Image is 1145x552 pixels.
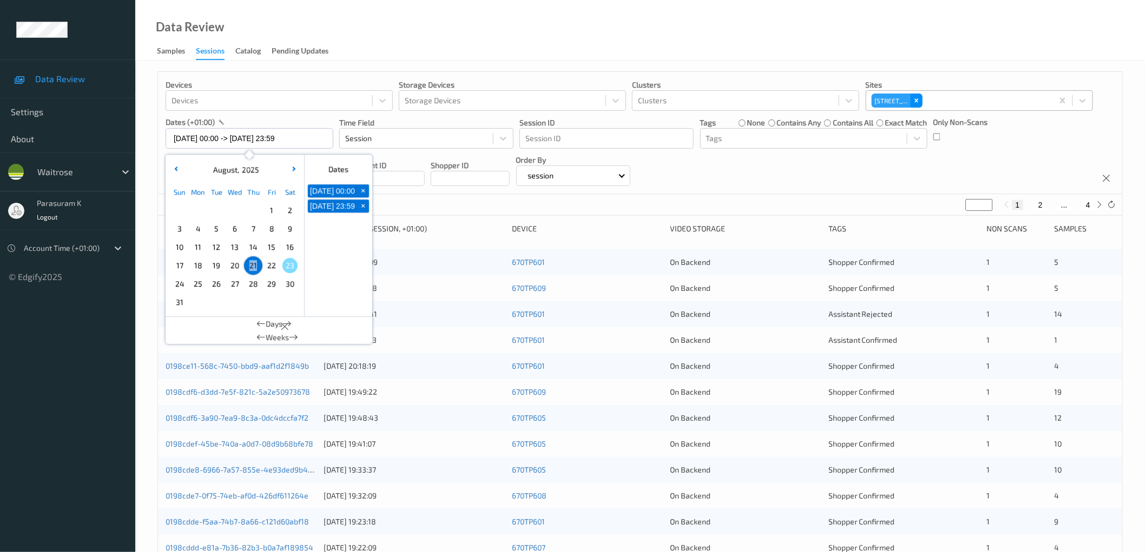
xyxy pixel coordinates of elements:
[226,293,244,311] div: Choose Wednesday September 03 of 2025
[986,309,990,318] span: 1
[986,387,990,396] span: 1
[166,79,393,90] p: Devices
[828,335,898,344] span: Assistant Confirmed
[1058,200,1071,210] button: ...
[262,275,281,293] div: Choose Friday August 29 of 2025
[1055,223,1115,234] div: Samples
[282,258,298,273] span: 23
[911,94,923,108] div: Remove 670 Mill Hill
[226,256,244,275] div: Choose Wednesday August 20 of 2025
[166,543,313,552] a: 0198cddd-e81a-7b36-82b3-b0a7af189854
[670,516,821,527] div: On Backend
[828,465,895,474] span: Shopper Confirmed
[262,256,281,275] div: Choose Friday August 22 of 2025
[986,283,990,292] span: 1
[262,183,281,201] div: Fri
[828,517,895,526] span: Shopper Confirmed
[324,257,504,268] div: [DATE] 20:52:09
[246,258,261,273] span: 21
[986,413,990,422] span: 1
[885,117,927,128] label: exact match
[157,45,185,59] div: Samples
[828,283,895,292] span: Shopper Confirmed
[281,275,299,293] div: Choose Saturday August 30 of 2025
[282,221,298,236] span: 9
[262,220,281,238] div: Choose Friday August 08 of 2025
[190,221,206,236] span: 4
[281,238,299,256] div: Choose Saturday August 16 of 2025
[828,543,895,552] span: Shopper Confirmed
[828,491,895,500] span: Shopper Confirmed
[512,309,545,318] a: 670TP601
[244,220,262,238] div: Choose Thursday August 07 of 2025
[196,44,235,60] a: Sessions
[512,387,546,396] a: 670TP609
[357,184,369,197] button: +
[324,413,504,423] div: [DATE] 19:48:43
[170,183,189,201] div: Sun
[358,201,369,212] span: +
[1055,257,1059,267] span: 5
[872,94,911,108] div: [STREET_ADDRESS]
[281,256,299,275] div: Choose Saturday August 23 of 2025
[166,117,215,128] p: dates (+01:00)
[266,332,289,343] span: Weeks
[246,240,261,255] span: 14
[244,201,262,220] div: Choose Thursday July 31 of 2025
[670,438,821,449] div: On Backend
[282,276,298,291] span: 30
[282,203,298,218] span: 2
[281,183,299,201] div: Sat
[264,221,279,236] span: 8
[512,543,545,552] a: 670TP607
[170,201,189,220] div: Choose Sunday July 27 of 2025
[190,276,206,291] span: 25
[209,221,224,236] span: 5
[512,439,546,448] a: 670TP605
[324,516,504,527] div: [DATE] 19:23:18
[1055,413,1062,422] span: 12
[166,439,313,448] a: 0198cdef-45be-740a-a0d7-08d9b68bfe78
[262,238,281,256] div: Choose Friday August 15 of 2025
[1012,200,1023,210] button: 1
[986,361,990,370] span: 1
[166,387,310,396] a: 0198cdf6-d3dd-7e5f-821c-5a2e50973678
[399,79,626,90] p: Storage Devices
[172,295,187,310] span: 31
[324,223,504,234] div: Timestamp (Session, +01:00)
[227,258,242,273] span: 20
[324,361,504,371] div: [DATE] 20:18:19
[670,413,821,423] div: On Backend
[670,387,821,397] div: On Backend
[324,464,504,475] div: [DATE] 19:33:37
[700,117,716,128] p: Tags
[986,223,1047,234] div: Non Scans
[262,293,281,311] div: Choose Friday September 05 of 2025
[189,256,207,275] div: Choose Monday August 18 of 2025
[828,413,895,422] span: Shopper Confirmed
[281,201,299,220] div: Choose Saturday August 02 of 2025
[189,220,207,238] div: Choose Monday August 04 of 2025
[1055,543,1060,552] span: 4
[189,183,207,201] div: Mon
[170,220,189,238] div: Choose Sunday August 03 of 2025
[519,117,694,128] p: Session ID
[1055,439,1062,448] span: 10
[166,361,309,370] a: 0198ce11-568c-7450-bbd9-aaf1d2f1849b
[189,201,207,220] div: Choose Monday July 28 of 2025
[196,45,225,60] div: Sessions
[866,79,1093,90] p: Sites
[986,491,990,500] span: 1
[209,258,224,273] span: 19
[1055,491,1060,500] span: 4
[670,283,821,294] div: On Backend
[828,387,895,396] span: Shopper Confirmed
[281,220,299,238] div: Choose Saturday August 09 of 2025
[227,240,242,255] span: 13
[986,335,990,344] span: 1
[1083,200,1094,210] button: 4
[512,283,546,292] a: 670TP609
[833,117,873,128] label: contains all
[670,490,821,501] div: On Backend
[166,465,317,474] a: 0198cde8-6966-7a57-855e-4e93ded9b435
